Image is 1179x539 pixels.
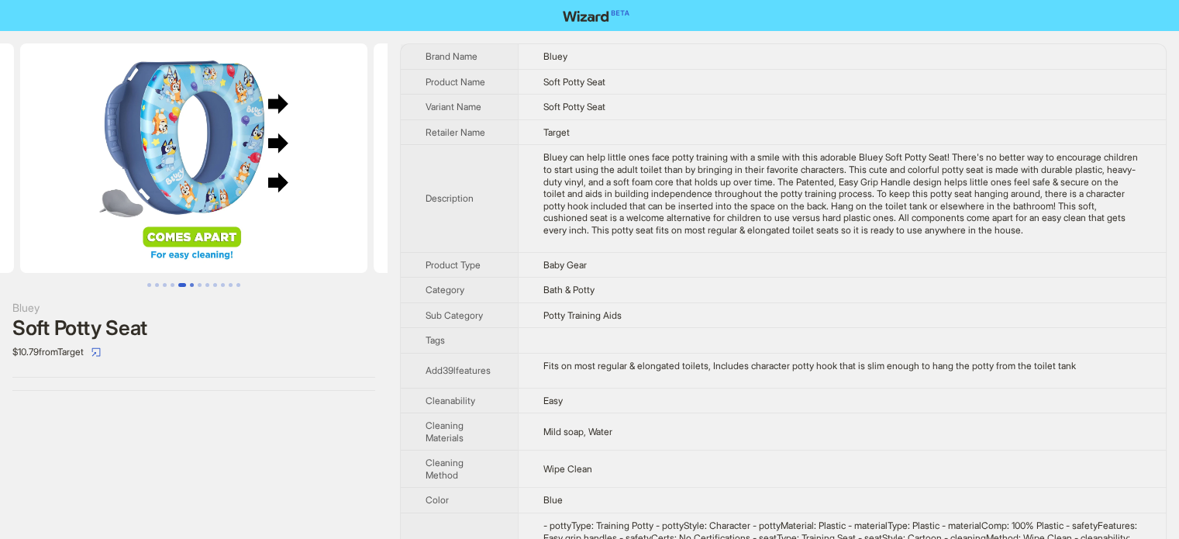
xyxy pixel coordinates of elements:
span: Product Type [426,259,481,271]
span: Sub Category [426,309,483,321]
span: Blue [543,494,563,506]
div: $10.79 from Target [12,340,375,365]
span: Cleaning Materials [426,420,464,444]
span: Potty Training Aids [543,309,622,321]
span: Product Name [426,76,485,88]
button: Go to slide 8 [205,283,209,287]
button: Go to slide 1 [147,283,151,287]
img: Soft Potty Seat Soft Potty Seat image 5 [20,43,367,273]
span: Color [426,494,449,506]
span: Mild soap, Water [543,426,612,437]
button: Go to slide 2 [155,283,159,287]
span: Tags [426,334,445,346]
button: Go to slide 9 [213,283,217,287]
span: Baby Gear [543,259,587,271]
span: Cleaning Method [426,457,464,481]
span: Retailer Name [426,126,485,138]
span: Soft Potty Seat [543,101,605,112]
span: Variant Name [426,101,481,112]
button: Go to slide 6 [190,283,194,287]
div: Bluey [12,299,375,316]
span: Brand Name [426,50,477,62]
span: Target [543,126,570,138]
span: Easy [543,395,563,406]
div: Fits on most regular & elongated toilets, Includes character potty hook that is slim enough to ha... [543,360,1141,372]
button: Go to slide 5 [178,283,186,287]
span: Bluey [543,50,567,62]
img: Soft Potty Seat Soft Potty Seat image 6 [374,43,721,273]
button: Go to slide 11 [229,283,233,287]
button: Go to slide 4 [171,283,174,287]
span: select [91,347,101,357]
button: Go to slide 10 [221,283,225,287]
div: Bluey can help little ones face potty training with a smile with this adorable Bluey Soft Potty S... [543,151,1141,236]
span: Soft Potty Seat [543,76,605,88]
span: Description [426,192,474,204]
span: Cleanability [426,395,475,406]
button: Go to slide 7 [198,283,202,287]
span: Add39lfeatures [426,365,491,376]
span: Bath & Potty [543,284,595,295]
button: Go to slide 12 [236,283,240,287]
button: Go to slide 3 [163,283,167,287]
div: Soft Potty Seat [12,316,375,340]
span: Category [426,284,464,295]
span: Wipe Clean [543,463,592,475]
